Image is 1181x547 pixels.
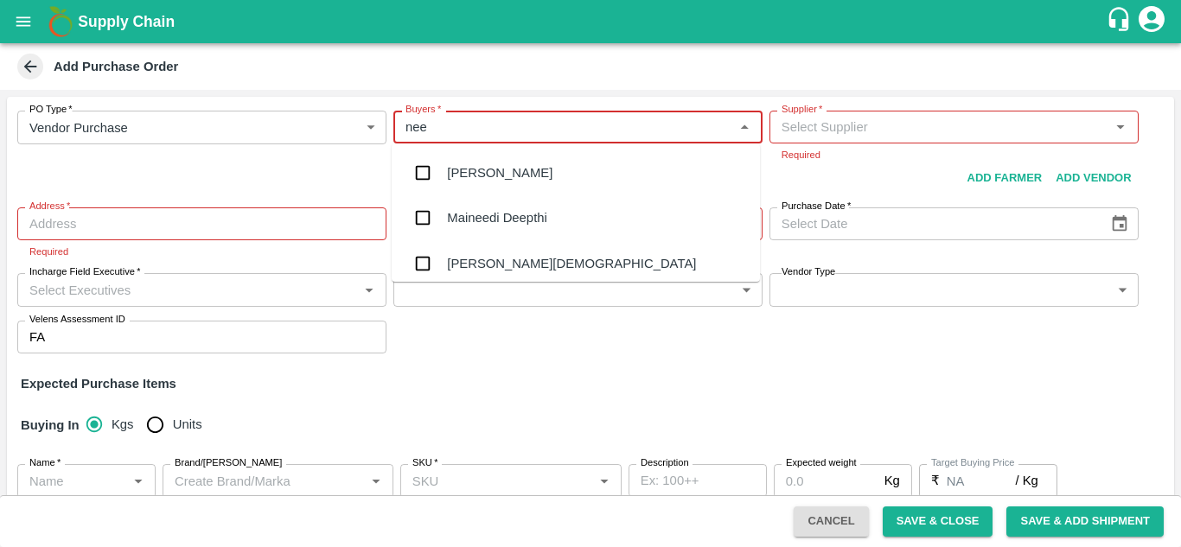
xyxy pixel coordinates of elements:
[29,328,45,347] p: FA
[641,456,689,470] label: Description
[786,456,857,470] label: Expected weight
[399,116,729,138] input: Select Buyers
[3,2,43,41] button: open drawer
[29,456,61,470] label: Name
[173,415,202,434] span: Units
[365,469,387,492] button: Open
[78,10,1106,34] a: Supply Chain
[29,265,140,279] label: Incharge Field Executive
[1106,6,1136,37] div: customer-support
[1006,506,1164,537] button: Save & Add Shipment
[782,103,822,117] label: Supplier
[883,506,993,537] button: Save & Close
[794,506,868,537] button: Cancel
[774,464,878,497] input: 0.0
[29,244,374,259] p: Required
[1103,207,1136,240] button: Choose date
[1015,471,1037,490] p: / Kg
[168,469,360,492] input: Create Brand/Marka
[447,254,696,273] div: [PERSON_NAME][DEMOGRAPHIC_DATA]
[884,471,900,490] p: Kg
[447,208,547,227] div: Maineedi Deepthi
[775,116,1105,138] input: Select Supplier
[29,118,128,137] p: Vendor Purchase
[21,377,176,391] strong: Expected Purchase Items
[54,60,178,73] b: Add Purchase Order
[17,207,386,240] input: Address
[175,456,282,470] label: Brand/[PERSON_NAME]
[947,464,1016,497] input: 0.0
[22,469,122,492] input: Name
[931,471,940,490] p: ₹
[127,469,150,492] button: Open
[1136,3,1167,40] div: account of current user
[782,200,851,213] label: Purchase Date
[733,116,756,138] button: Close
[29,313,125,327] label: Velens Assessment ID
[412,456,437,470] label: SKU
[112,415,134,434] span: Kgs
[43,4,78,39] img: logo
[931,456,1015,470] label: Target Buying Price
[593,469,616,492] button: Open
[78,13,175,30] b: Supply Chain
[961,163,1050,194] button: Add Farmer
[14,407,86,443] h6: Buying In
[782,265,835,279] label: Vendor Type
[358,278,380,301] button: Open
[782,147,1127,162] p: Required
[447,163,552,182] div: [PERSON_NAME]
[29,103,73,117] label: PO Type
[1109,116,1132,138] button: Open
[22,278,353,301] input: Select Executives
[405,103,441,117] label: Buyers
[29,200,70,213] label: Address
[86,407,216,442] div: buying_in
[405,469,588,492] input: SKU
[769,207,1097,240] input: Select Date
[1049,163,1138,194] button: Add Vendor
